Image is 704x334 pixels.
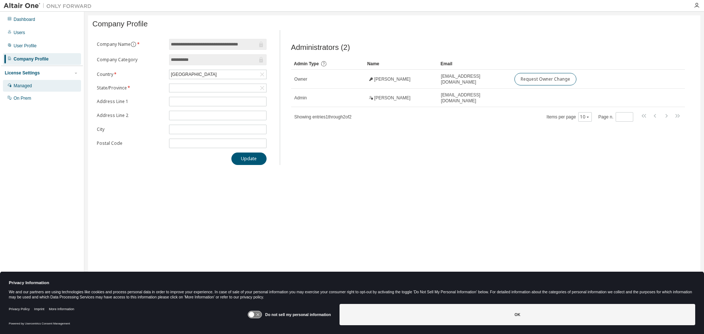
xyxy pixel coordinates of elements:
label: Postal Code [97,140,165,146]
label: City [97,126,165,132]
span: Admin Type [294,61,319,66]
label: Country [97,71,165,77]
label: State/Province [97,85,165,91]
div: Company Profile [14,56,48,62]
div: Name [367,58,435,70]
span: [PERSON_NAME] [374,95,411,101]
span: Showing entries 1 through 2 of 2 [294,114,352,120]
button: Request Owner Change [514,73,576,85]
div: Email [441,58,508,70]
button: Update [231,153,267,165]
div: [GEOGRAPHIC_DATA] [169,70,266,79]
span: [PERSON_NAME] [374,76,411,82]
span: [EMAIL_ADDRESS][DOMAIN_NAME] [441,73,508,85]
img: Altair One [4,2,95,10]
div: [GEOGRAPHIC_DATA] [170,70,218,78]
span: Administrators (2) [291,43,350,52]
div: Managed [14,83,32,89]
span: Page n. [598,112,633,122]
label: Address Line 2 [97,113,165,118]
button: information [131,41,136,47]
label: Company Name [97,41,165,47]
div: License Settings [5,70,40,76]
button: 10 [580,114,590,120]
span: [EMAIL_ADDRESS][DOMAIN_NAME] [441,92,508,104]
span: Admin [294,95,307,101]
div: User Profile [14,43,37,49]
div: On Prem [14,95,31,101]
div: Users [14,30,25,36]
div: Dashboard [14,16,35,22]
span: Items per page [547,112,592,122]
span: Company Profile [92,20,148,28]
label: Address Line 1 [97,99,165,104]
label: Company Category [97,57,165,63]
span: Owner [294,76,307,82]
